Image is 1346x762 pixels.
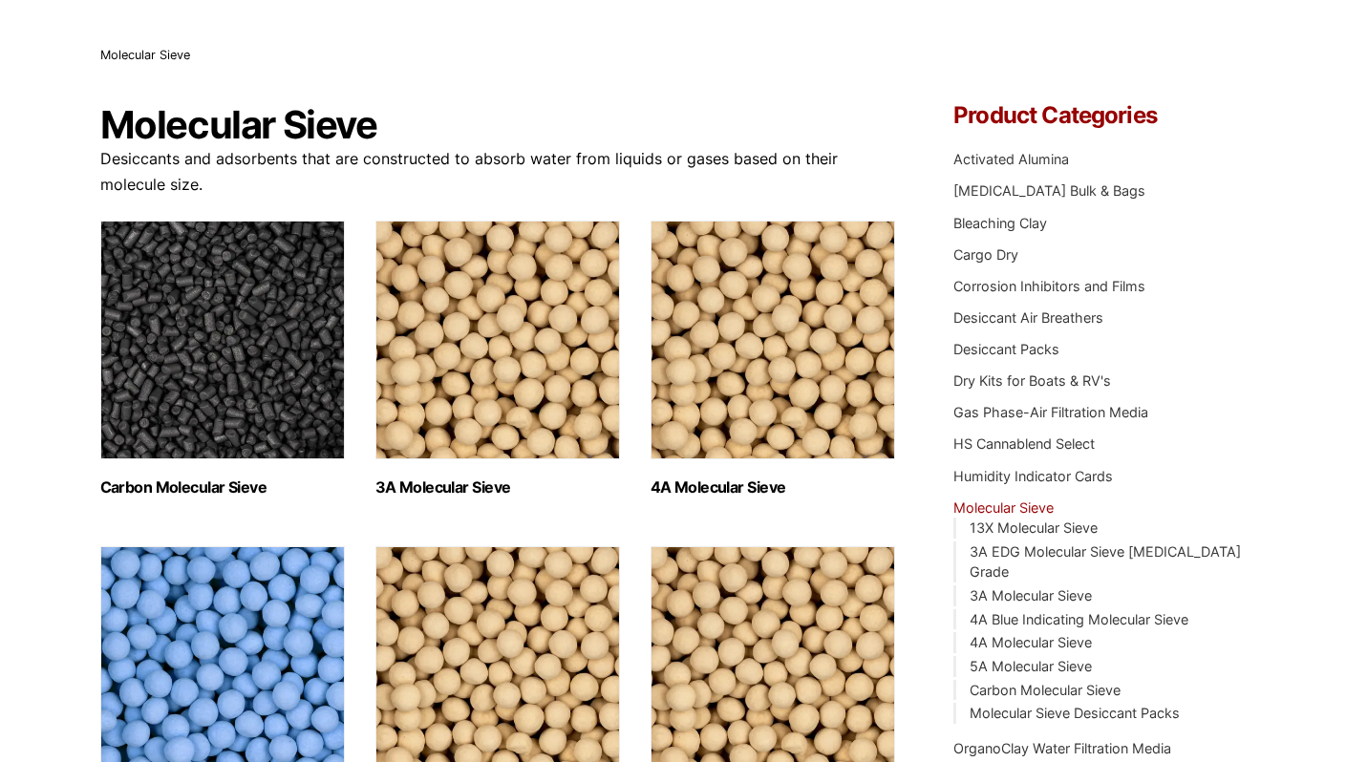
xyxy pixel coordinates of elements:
a: Visit product category 3A Molecular Sieve [375,221,620,497]
img: 3A Molecular Sieve [375,221,620,459]
a: Molecular Sieve [953,499,1054,516]
h2: 4A Molecular Sieve [651,478,895,497]
a: Molecular Sieve Desiccant Packs [970,705,1180,721]
a: Visit product category 4A Molecular Sieve [651,221,895,497]
a: 13X Molecular Sieve [970,519,1098,536]
span: Molecular Sieve [100,48,190,62]
a: 4A Molecular Sieve [970,634,1092,650]
a: OrganoClay Water Filtration Media [953,740,1171,756]
a: 3A Molecular Sieve [970,587,1092,603]
a: 4A Blue Indicating Molecular Sieve [970,611,1188,627]
a: Gas Phase-Air Filtration Media [953,404,1148,420]
a: Dry Kits for Boats & RV's [953,372,1111,389]
h4: Product Categories [953,104,1246,127]
a: HS Cannablend Select [953,435,1095,452]
p: Desiccants and adsorbents that are constructed to absorb water from liquids or gases based on the... [100,146,897,198]
a: Cargo Dry [953,246,1018,263]
a: Carbon Molecular Sieve [970,682,1121,698]
img: 4A Molecular Sieve [651,221,895,459]
a: 3A EDG Molecular Sieve [MEDICAL_DATA] Grade [970,543,1241,581]
h2: 3A Molecular Sieve [375,478,620,497]
a: [MEDICAL_DATA] Bulk & Bags [953,182,1145,199]
img: Carbon Molecular Sieve [100,221,345,459]
a: Visit product category Carbon Molecular Sieve [100,221,345,497]
a: Bleaching Clay [953,215,1047,231]
h2: Carbon Molecular Sieve [100,478,345,497]
h1: Molecular Sieve [100,104,897,146]
a: Activated Alumina [953,151,1069,167]
a: Humidity Indicator Cards [953,468,1113,484]
a: 5A Molecular Sieve [970,658,1092,674]
a: Desiccant Air Breathers [953,309,1103,326]
a: Corrosion Inhibitors and Films [953,278,1145,294]
a: Desiccant Packs [953,341,1059,357]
